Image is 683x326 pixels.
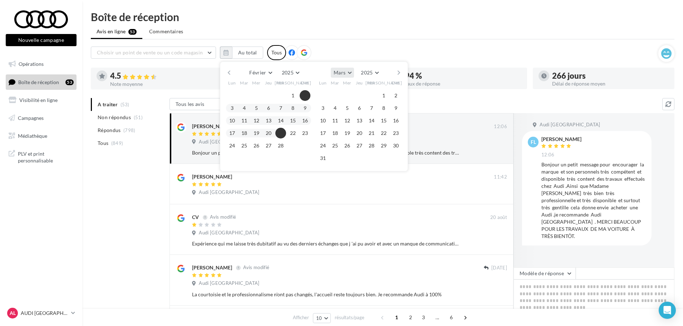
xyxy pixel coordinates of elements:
a: Boîte de réception53 [4,74,78,90]
span: Mar [331,80,339,86]
button: 7 [366,103,377,113]
span: Mars [334,69,345,76]
button: 12 [342,115,353,126]
span: Jeu [356,80,363,86]
button: Modèle de réponse [514,267,576,279]
button: 24 [227,140,237,151]
button: 24 [318,140,328,151]
button: Tous les avis [169,98,241,110]
span: Médiathèque [18,132,47,138]
button: 11 [330,115,340,126]
button: 9 [300,103,310,113]
button: 4 [330,103,340,113]
span: Avis modifié [243,265,269,271]
span: 2 [405,312,416,323]
span: Afficher [293,314,309,321]
span: Audi [GEOGRAPHIC_DATA] [199,139,259,145]
button: 15 [288,115,298,126]
span: PLV et print personnalisable [18,149,74,164]
button: 14 [275,115,286,126]
button: 16 [390,115,401,126]
span: 11:42 [494,174,507,180]
button: 3 [227,103,237,113]
span: 12:06 [494,123,507,130]
span: Opérations [19,61,44,67]
button: 28 [366,140,377,151]
button: 29 [378,140,389,151]
button: 21 [366,128,377,138]
div: Expérience qui me laisse très dubitatif au vu des derniers échanges que j 'ai pu avoir et avec un... [192,240,461,247]
button: 6 [263,103,274,113]
button: 17 [227,128,237,138]
span: ... [432,312,443,323]
span: Mer [252,80,261,86]
div: CV [192,214,199,221]
button: 23 [390,128,401,138]
span: 2025 [282,69,294,76]
button: 25 [330,140,340,151]
span: Dim [392,80,400,86]
button: Février [246,68,275,78]
span: [DATE] [491,265,507,271]
button: 16 [300,115,310,126]
span: Audi [GEOGRAPHIC_DATA] [199,189,259,196]
span: Visibilité en ligne [19,97,58,103]
span: Jeu [265,80,272,86]
button: 18 [330,128,340,138]
span: Répondus [98,127,121,134]
span: 2025 [361,69,373,76]
button: 22 [288,128,298,138]
a: Visibilité en ligne [4,93,78,108]
button: 19 [251,128,262,138]
div: [PERSON_NAME] [541,137,581,142]
div: Bonjour un petit message pour encourager la marque et son personnels très compétent et disponible... [192,149,461,156]
span: Choisir un point de vente ou un code magasin [97,49,203,55]
span: Lun [319,80,327,86]
span: [PERSON_NAME] [275,80,311,86]
button: 10 [313,313,331,323]
button: 4 [239,103,250,113]
div: Tous [267,45,286,60]
button: 3 [318,103,328,113]
div: Open Intercom Messenger [659,302,676,319]
div: Note moyenne [110,82,227,87]
button: 8 [288,103,298,113]
span: Commentaires [149,28,183,35]
button: 9 [390,103,401,113]
button: 19 [342,128,353,138]
div: Délai de réponse moyen [552,81,669,86]
button: 31 [318,153,328,164]
button: 25 [239,140,250,151]
button: 6 [354,103,365,113]
button: 2025 [279,68,302,78]
span: 20 août [490,214,507,221]
button: 11 [239,115,250,126]
a: AL AUDI [GEOGRAPHIC_DATA] [6,306,77,320]
button: Au total [220,47,263,59]
button: 28 [275,140,286,151]
div: Boîte de réception [91,11,674,22]
span: Campagnes [18,115,44,121]
button: 12 [251,115,262,126]
span: résultats/page [335,314,364,321]
button: 26 [251,140,262,151]
span: Boîte de réception [18,79,59,85]
button: 14 [366,115,377,126]
button: 21 [275,128,286,138]
a: Opérations [4,57,78,72]
div: 4.5 [110,72,227,80]
span: Audi [GEOGRAPHIC_DATA] [199,230,259,236]
span: (51) [134,115,143,120]
span: Non répondus [98,114,131,121]
a: Médiathèque [4,128,78,143]
a: PLV et print personnalisable [4,146,78,167]
span: FL [531,138,536,146]
span: Février [249,69,266,76]
button: 22 [378,128,389,138]
span: Mer [343,80,352,86]
button: 18 [239,128,250,138]
button: Nouvelle campagne [6,34,77,46]
div: 94 % [405,72,521,80]
button: 2 [300,90,310,101]
span: 12:06 [541,152,555,158]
